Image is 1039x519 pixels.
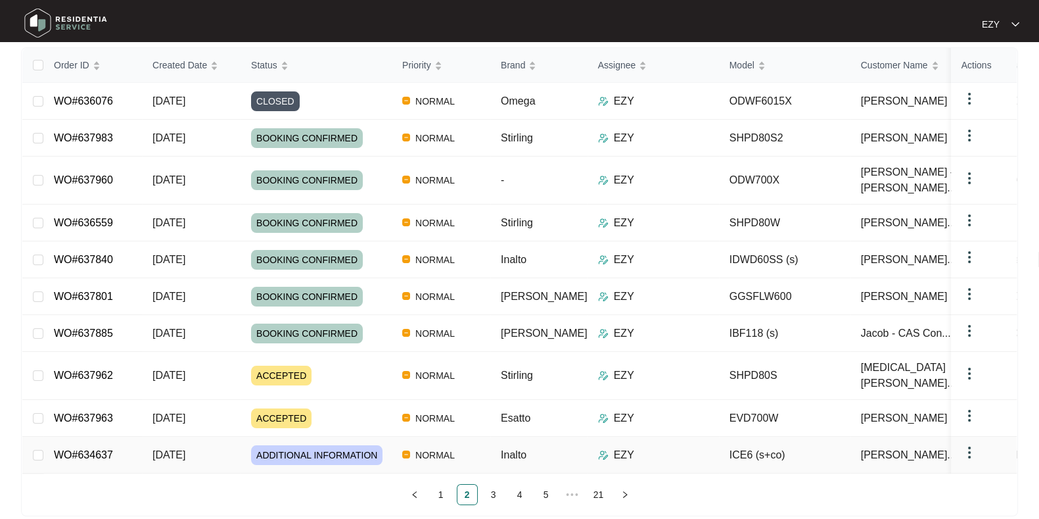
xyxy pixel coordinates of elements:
span: [MEDICAL_DATA][PERSON_NAME]... [861,360,965,391]
td: EVD700W [719,400,850,437]
span: NORMAL [410,130,460,146]
img: dropdown arrow [961,445,977,460]
p: EZY [614,410,634,426]
img: Vercel Logo [402,97,410,105]
th: Brand [490,48,588,83]
img: Assigner Icon [598,328,609,339]
li: Previous Page [404,484,425,505]
a: 1 [431,485,451,505]
p: EZY [614,172,634,188]
span: BOOKING CONFIRMED [251,128,363,148]
a: 21 [589,485,609,505]
span: [PERSON_NAME]... [861,215,956,231]
p: EZY [614,368,634,383]
span: NORMAL [410,368,460,383]
span: NORMAL [410,289,460,305]
span: [DATE] [152,217,185,228]
img: Vercel Logo [402,329,410,337]
a: 4 [510,485,530,505]
a: WO#637840 [54,254,113,265]
span: NORMAL [410,172,460,188]
span: Jacob - CAS Con... [861,326,951,341]
th: Assignee [588,48,719,83]
span: [DATE] [152,412,185,424]
span: [DATE] [152,174,185,185]
img: Assigner Icon [598,255,609,265]
p: EZY [982,18,1000,31]
span: Created Date [152,58,207,72]
img: dropdown arrow [961,170,977,186]
a: WO#637960 [54,174,113,185]
span: [PERSON_NAME] [501,291,588,302]
img: dropdown arrow [961,366,977,382]
th: Order ID [43,48,142,83]
span: Stirling [501,132,533,143]
span: Stirling [501,370,533,381]
th: Created Date [142,48,241,83]
span: [PERSON_NAME] [861,410,948,426]
th: Status [241,48,392,83]
li: Next 5 Pages [562,484,583,505]
a: WO#634637 [54,449,113,460]
th: Model [719,48,850,83]
span: [DATE] [152,254,185,265]
a: WO#636559 [54,217,113,228]
img: Assigner Icon [598,291,609,302]
span: [DATE] [152,132,185,143]
img: Assigner Icon [598,218,609,228]
span: NORMAL [410,410,460,426]
span: [DATE] [152,328,185,339]
span: BOOKING CONFIRMED [251,170,363,190]
a: 5 [536,485,556,505]
a: WO#636076 [54,95,113,107]
span: Esatto [501,412,530,424]
button: right [614,484,635,505]
span: [PERSON_NAME]... [861,252,956,268]
img: Assigner Icon [598,370,609,381]
p: EZY [614,326,634,341]
span: [DATE] [152,449,185,460]
img: Assigner Icon [598,175,609,185]
span: Status [251,58,277,72]
td: SHPD80S [719,352,850,400]
img: dropdown arrow [961,286,977,302]
span: Inalto [501,449,526,460]
img: Vercel Logo [402,218,410,226]
span: BOOKING CONFIRMED [251,324,363,343]
td: IDWD60SS (s) [719,241,850,278]
li: 21 [588,484,609,505]
a: WO#637962 [54,370,113,381]
span: [DATE] [152,370,185,381]
span: Brand [501,58,525,72]
img: Vercel Logo [402,451,410,458]
span: Omega [501,95,535,107]
span: NORMAL [410,447,460,463]
span: right [621,491,629,499]
span: [PERSON_NAME] [861,130,948,146]
span: Assignee [598,58,636,72]
span: [PERSON_NAME] [501,328,588,339]
img: residentia service logo [20,3,112,43]
li: 5 [536,484,557,505]
span: NORMAL [410,252,460,268]
p: EZY [614,289,634,305]
td: ODW700X [719,157,850,205]
li: 3 [483,484,504,505]
span: Model [729,58,754,72]
span: ••• [562,484,583,505]
img: dropdown arrow [961,128,977,143]
img: Assigner Icon [598,450,609,460]
th: Actions [951,48,1017,83]
img: Vercel Logo [402,176,410,184]
img: Assigner Icon [598,96,609,107]
img: Vercel Logo [402,371,410,379]
span: Inalto [501,254,526,265]
span: Order ID [54,58,89,72]
td: GGSFLW600 [719,278,850,315]
a: WO#637885 [54,328,113,339]
li: 1 [430,484,451,505]
td: ICE6 (s+co) [719,437,850,474]
img: Assigner Icon [598,133,609,143]
a: 3 [484,485,503,505]
a: WO#637963 [54,412,113,424]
